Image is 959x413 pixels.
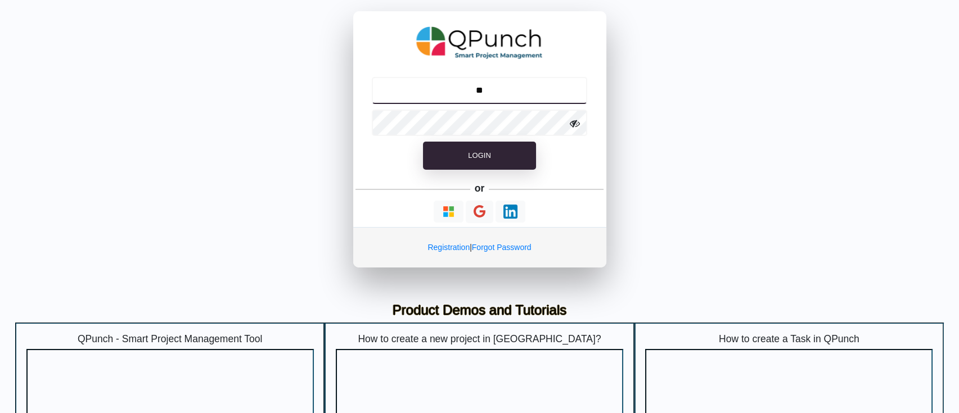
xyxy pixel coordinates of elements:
[24,302,935,319] h3: Product Demos and Tutorials
[503,205,517,219] img: Loading...
[434,201,463,223] button: Continue With Microsoft Azure
[416,22,543,63] img: QPunch
[466,201,493,224] button: Continue With Google
[427,243,470,252] a: Registration
[468,151,490,160] span: Login
[353,227,606,267] div: |
[442,205,456,219] img: Loading...
[472,181,487,197] h5: or
[472,243,532,252] a: Forgot Password
[645,333,933,345] h5: How to create a Task in QPunch
[26,333,314,345] h5: QPunch - Smart Project Management Tool
[496,201,525,223] button: Continue With LinkedIn
[423,142,535,170] button: Login
[336,333,623,345] h5: How to create a new project in [GEOGRAPHIC_DATA]?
